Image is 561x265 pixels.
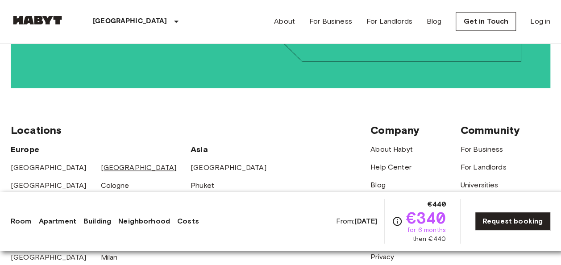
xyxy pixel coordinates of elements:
[93,16,167,27] p: [GEOGRAPHIC_DATA]
[11,163,87,172] a: [GEOGRAPHIC_DATA]
[191,163,266,172] a: [GEOGRAPHIC_DATA]
[370,252,394,261] a: Privacy
[274,16,295,27] a: About
[370,124,420,137] span: Company
[461,181,499,189] a: Universities
[461,145,503,153] a: For Business
[370,181,386,189] a: Blog
[427,16,442,27] a: Blog
[456,12,516,31] a: Get in Touch
[191,145,208,154] span: Asia
[530,16,550,27] a: Log in
[392,216,403,227] svg: Check cost overview for full price breakdown. Please note that discounts apply to new joiners onl...
[366,16,412,27] a: For Landlords
[101,253,118,261] a: Milan
[407,226,446,235] span: for 6 months
[118,216,170,227] a: Neighborhood
[370,163,411,171] a: Help Center
[370,145,413,153] a: About Habyt
[11,145,39,154] span: Europe
[11,216,32,227] a: Room
[39,216,76,227] a: Apartment
[177,216,199,227] a: Costs
[406,210,446,226] span: €340
[11,16,64,25] img: Habyt
[428,199,446,210] span: €440
[83,216,111,227] a: Building
[412,235,445,244] span: then €440
[461,124,520,137] span: Community
[461,163,507,171] a: For Landlords
[11,253,87,261] a: [GEOGRAPHIC_DATA]
[191,181,214,190] a: Phuket
[11,181,87,190] a: [GEOGRAPHIC_DATA]
[336,216,377,226] span: From:
[11,124,62,137] span: Locations
[101,181,129,190] a: Cologne
[354,217,377,225] b: [DATE]
[309,16,352,27] a: For Business
[475,212,550,231] a: Request booking
[101,163,177,172] a: [GEOGRAPHIC_DATA]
